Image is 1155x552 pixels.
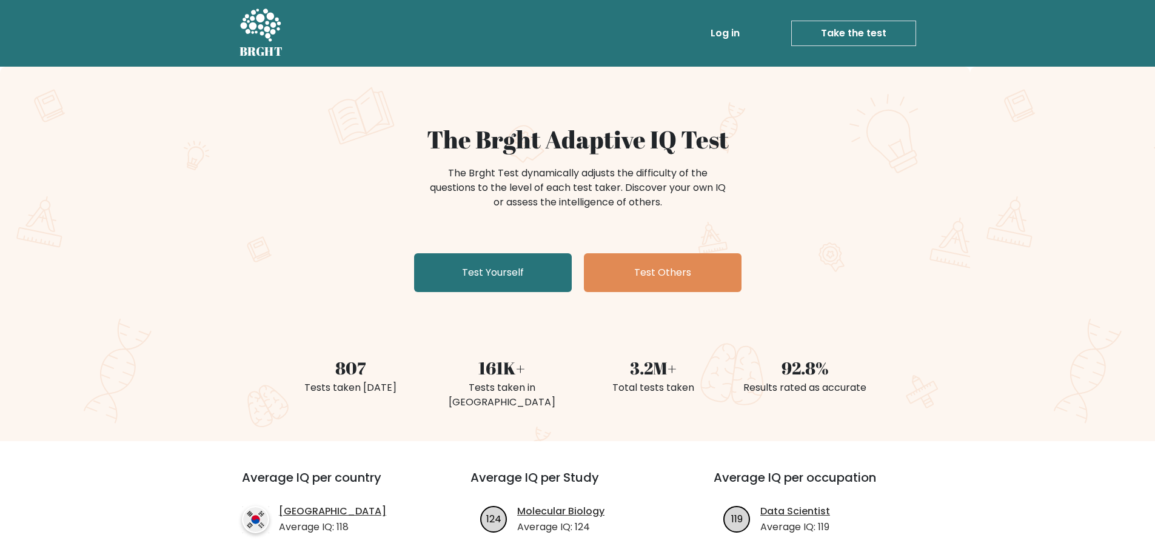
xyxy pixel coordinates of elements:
[242,470,427,499] h3: Average IQ per country
[731,511,743,525] text: 119
[434,381,571,410] div: Tests taken in [GEOGRAPHIC_DATA]
[282,125,874,154] h1: The Brght Adaptive IQ Test
[242,506,269,533] img: country
[737,381,874,395] div: Results rated as accurate
[760,520,830,534] p: Average IQ: 119
[585,381,722,395] div: Total tests taken
[282,355,419,381] div: 807
[584,253,742,292] a: Test Others
[791,21,916,46] a: Take the test
[279,504,386,519] a: [GEOGRAPHIC_DATA]
[414,253,572,292] a: Test Yourself
[585,355,722,381] div: 3.2M+
[517,520,604,534] p: Average IQ: 124
[239,5,283,62] a: BRGHT
[714,470,928,499] h3: Average IQ per occupation
[486,511,501,525] text: 124
[434,355,571,381] div: 161K+
[760,504,830,519] a: Data Scientist
[282,381,419,395] div: Tests taken [DATE]
[470,470,685,499] h3: Average IQ per Study
[239,44,283,59] h5: BRGHT
[517,504,604,519] a: Molecular Biology
[737,355,874,381] div: 92.8%
[426,166,729,210] div: The Brght Test dynamically adjusts the difficulty of the questions to the level of each test take...
[279,520,386,534] p: Average IQ: 118
[706,21,745,45] a: Log in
